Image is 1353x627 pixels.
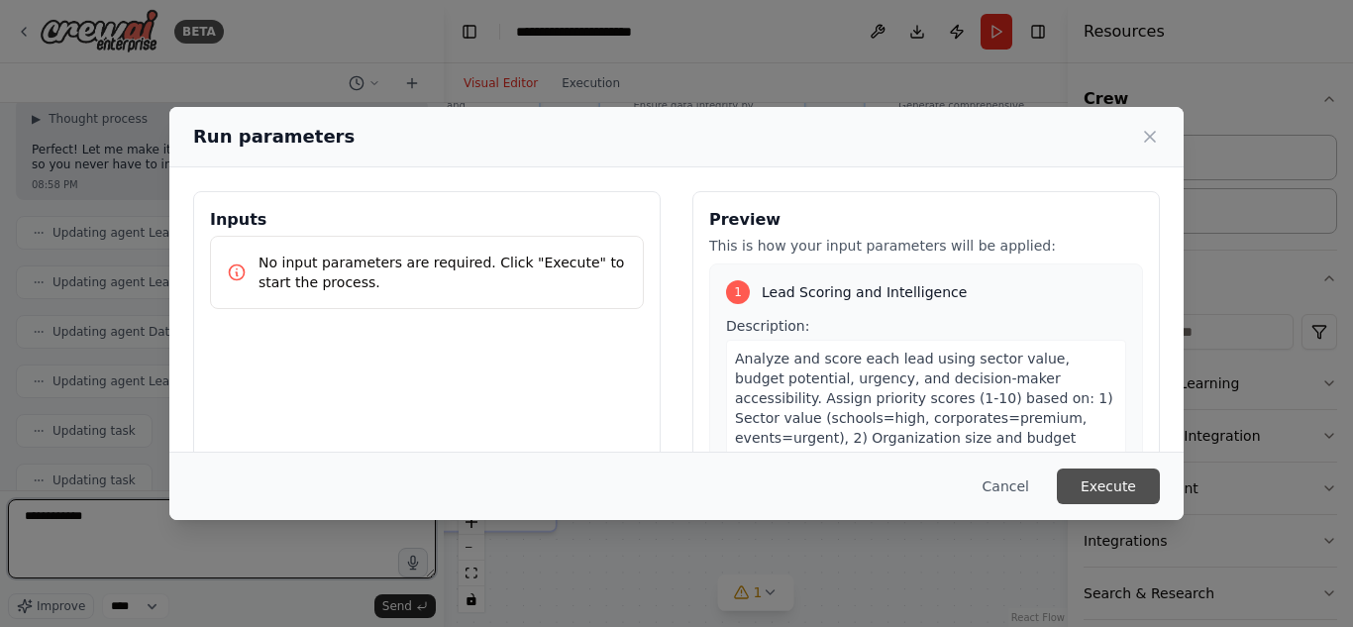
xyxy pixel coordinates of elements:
[726,280,750,304] div: 1
[259,253,627,292] p: No input parameters are required. Click "Execute" to start the process.
[1057,469,1160,504] button: Execute
[967,469,1045,504] button: Cancel
[726,318,809,334] span: Description:
[735,351,1113,545] span: Analyze and score each lead using sector value, budget potential, urgency, and decision-maker acc...
[210,208,644,232] h3: Inputs
[762,282,967,302] span: Lead Scoring and Intelligence
[709,208,1143,232] h3: Preview
[709,236,1143,256] p: This is how your input parameters will be applied:
[193,123,355,151] h2: Run parameters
